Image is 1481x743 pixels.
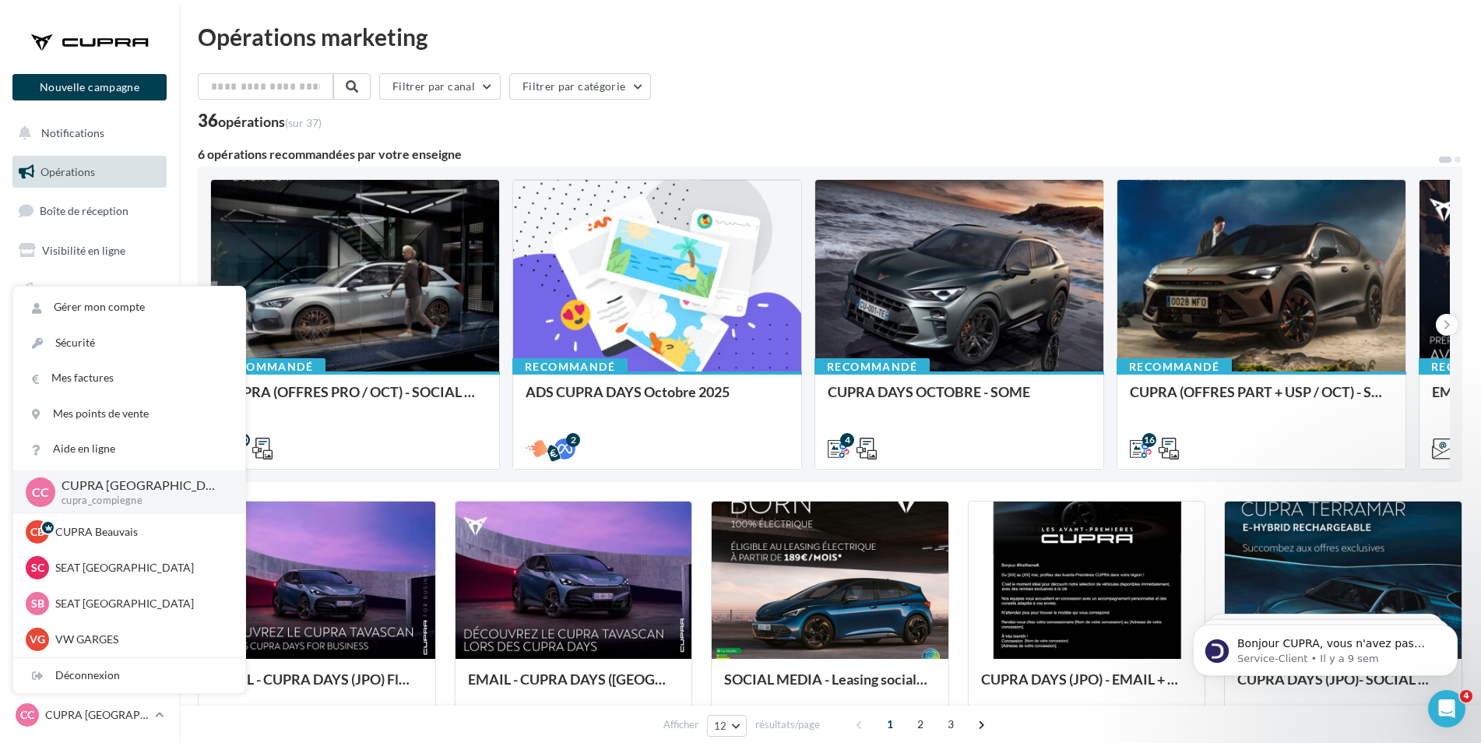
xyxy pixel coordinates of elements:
[509,73,651,100] button: Filtrer par catégorie
[828,384,1091,415] div: CUPRA DAYS OCTOBRE - SOME
[68,45,264,166] span: Bonjour CUPRA, vous n'avez pas encore souscrit au module Marketing Direct ? Pour cela, c'est simp...
[210,358,325,375] div: Recommandé
[62,477,220,495] p: CUPRA [GEOGRAPHIC_DATA]
[41,126,104,139] span: Notifications
[12,700,167,730] a: CC CUPRA [GEOGRAPHIC_DATA]
[1428,690,1465,727] iframe: Intercom live chat
[32,483,49,501] span: CC
[13,658,245,693] div: Déconnexion
[878,712,902,737] span: 1
[13,396,245,431] a: Mes points de vente
[30,632,45,647] span: VG
[755,717,820,732] span: résultats/page
[1117,358,1232,375] div: Recommandé
[55,596,227,611] p: SEAT [GEOGRAPHIC_DATA]
[981,671,1193,703] div: CUPRA DAYS (JPO) - EMAIL + SMS
[468,671,680,703] div: EMAIL - CUPRA DAYS ([GEOGRAPHIC_DATA]) Private Générique
[714,720,727,732] span: 12
[9,156,170,188] a: Opérations
[814,358,930,375] div: Recommandé
[285,116,322,129] span: (sur 37)
[9,350,170,383] a: Médiathèque
[9,273,170,306] a: Campagnes
[40,165,95,178] span: Opérations
[55,524,227,540] p: CUPRA Beauvais
[938,712,963,737] span: 3
[724,671,936,703] div: SOCIAL MEDIA - Leasing social électrique - CUPRA Born
[1460,690,1472,703] span: 4
[1142,433,1156,447] div: 16
[39,282,95,295] span: Campagnes
[379,73,501,100] button: Filtrer par canal
[218,114,322,129] div: opérations
[20,707,34,723] span: CC
[198,148,1437,160] div: 6 opérations recommandées par votre enseigne
[13,431,245,467] a: Aide en ligne
[198,112,322,129] div: 36
[40,204,128,217] span: Boîte de réception
[13,290,245,325] a: Gérer mon compte
[45,707,149,723] p: CUPRA [GEOGRAPHIC_DATA]
[42,244,125,257] span: Visibilité en ligne
[62,494,220,508] p: cupra_compiegne
[31,596,44,611] span: SB
[663,717,698,732] span: Afficher
[55,560,227,576] p: SEAT [GEOGRAPHIC_DATA]
[9,312,170,344] a: Contacts
[840,433,854,447] div: 4
[1130,384,1393,415] div: CUPRA (OFFRES PART + USP / OCT) - SOCIAL MEDIA
[526,384,789,415] div: ADS CUPRA DAYS Octobre 2025
[68,60,269,74] p: Message from Service-Client, sent Il y a 9 sem
[30,524,44,540] span: CB
[9,480,170,526] a: Campagnes DataOnDemand
[1170,592,1481,701] iframe: Intercom notifications message
[13,326,245,361] a: Sécurité
[9,194,170,227] a: Boîte de réception
[13,361,245,396] a: Mes factures
[9,234,170,267] a: Visibilité en ligne
[31,560,44,576] span: SC
[55,632,227,647] p: VW GARGES
[12,74,167,100] button: Nouvelle campagne
[9,117,164,150] button: Notifications
[707,715,747,737] button: 12
[198,25,1462,48] div: Opérations marketing
[9,389,170,422] a: Calendrier
[908,712,933,737] span: 2
[9,428,170,474] a: PLV et print personnalisable
[566,433,580,447] div: 2
[223,384,487,415] div: CUPRA (OFFRES PRO / OCT) - SOCIAL MEDIA
[512,358,628,375] div: Recommandé
[211,671,423,703] div: EMAIL - CUPRA DAYS (JPO) Fleet Générique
